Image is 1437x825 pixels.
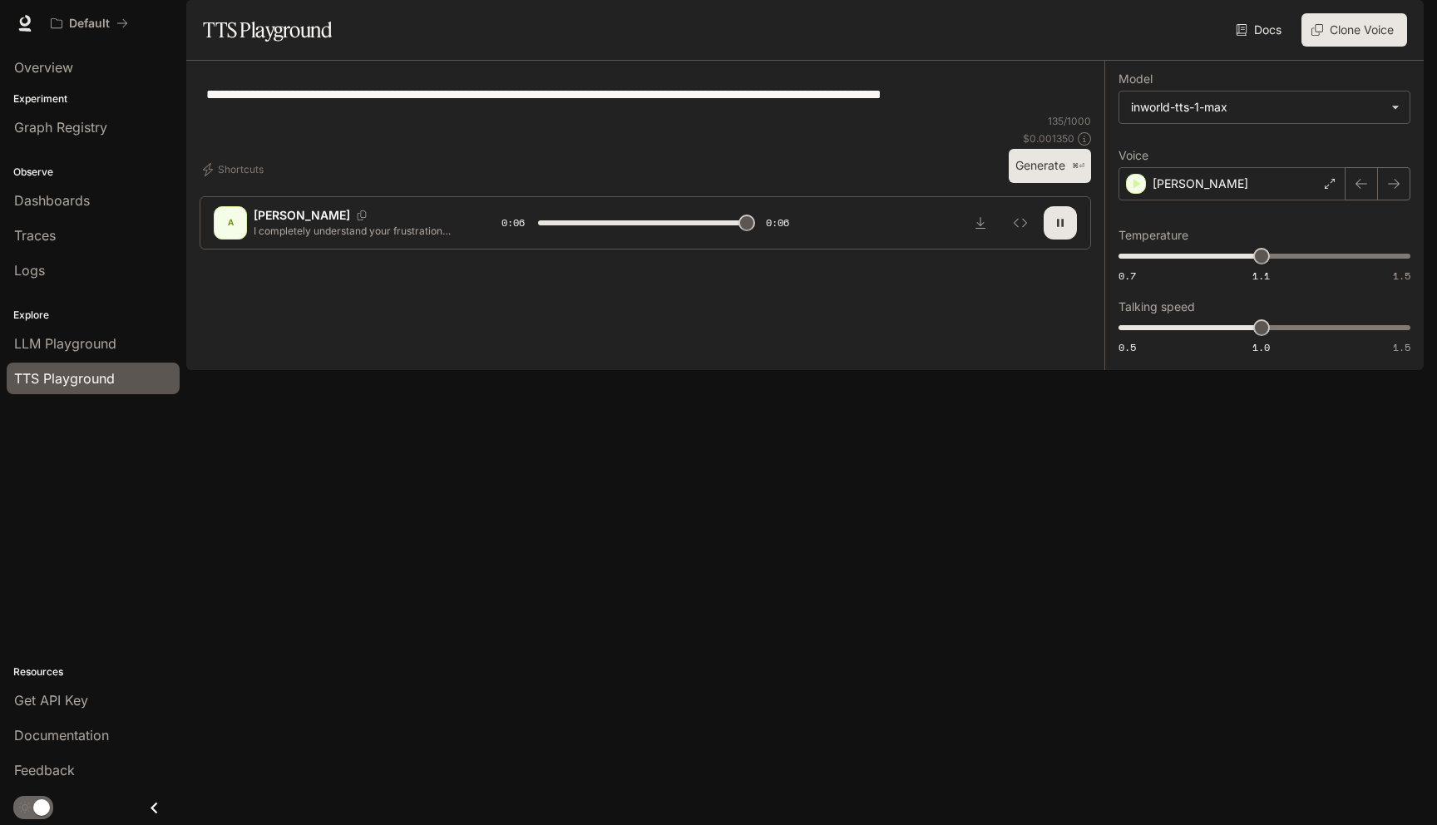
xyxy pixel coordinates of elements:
p: Voice [1118,150,1148,161]
button: Shortcuts [200,156,270,183]
p: ⌘⏎ [1072,161,1084,171]
a: Docs [1232,13,1288,47]
span: 1.1 [1252,269,1270,283]
div: A [217,210,244,236]
div: inworld-tts-1-max [1119,91,1410,123]
p: Temperature [1118,230,1188,241]
button: Clone Voice [1301,13,1407,47]
h1: TTS Playground [203,13,332,47]
span: 0.7 [1118,269,1136,283]
p: $ 0.001350 [1023,131,1074,146]
button: Download audio [964,206,997,240]
span: 0:06 [766,215,789,231]
button: All workspaces [43,7,136,40]
button: Copy Voice ID [350,210,373,220]
span: 0.5 [1118,340,1136,354]
button: Generate⌘⏎ [1009,149,1091,183]
div: inworld-tts-1-max [1131,99,1383,116]
p: Default [69,17,110,31]
button: Inspect [1004,206,1037,240]
p: I completely understand your frustration with this situation. Let me look into your account detai... [254,224,462,238]
p: 135 / 1000 [1048,114,1091,128]
span: 1.0 [1252,340,1270,354]
span: 0:06 [501,215,525,231]
span: 1.5 [1393,340,1410,354]
p: [PERSON_NAME] [1153,175,1248,192]
span: 1.5 [1393,269,1410,283]
p: [PERSON_NAME] [254,207,350,224]
p: Talking speed [1118,301,1195,313]
p: Model [1118,73,1153,85]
